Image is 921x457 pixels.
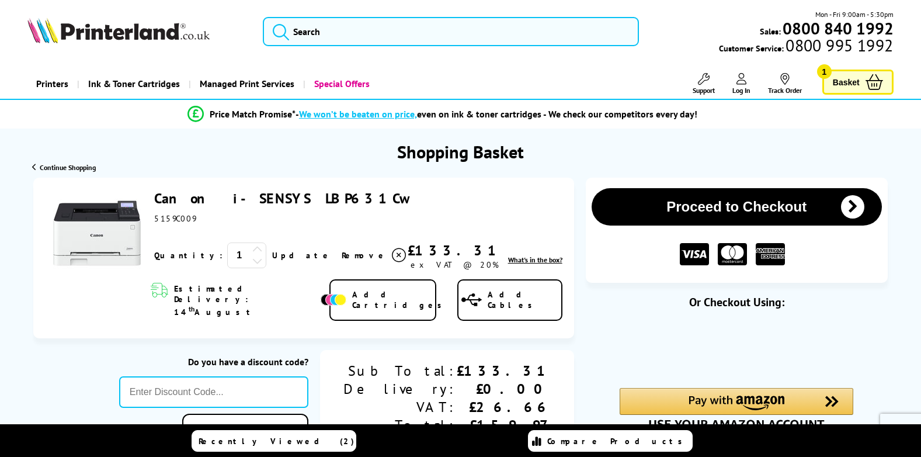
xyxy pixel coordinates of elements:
[620,388,853,429] div: Amazon Pay - Use your Amazon account
[263,17,639,46] input: Search
[321,294,346,306] img: Add Cartridges
[174,283,318,317] span: Estimated Delivery: 14 August
[27,18,210,43] img: Printerland Logo
[210,108,296,120] span: Price Match Promise*
[457,416,551,434] div: £159.97
[343,416,457,434] div: Total:
[592,188,882,226] button: Proceed to Checkout
[528,430,693,452] a: Compare Products
[768,73,802,95] a: Track Order
[119,376,308,408] input: Enter Discount Code...
[822,70,894,95] a: Basket 1
[27,69,77,99] a: Printers
[343,398,457,416] div: VAT:
[732,86,750,95] span: Log In
[547,436,689,446] span: Compare Products
[680,243,709,266] img: VISA
[508,255,562,264] span: What's in the box?
[586,295,888,310] div: Or Checkout Using:
[303,69,378,99] a: Special Offers
[343,362,457,380] div: Sub Total:
[457,362,551,380] div: £133.31
[189,69,303,99] a: Managed Print Services
[40,163,96,172] span: Continue Shopping
[756,243,785,266] img: American Express
[154,189,410,207] a: Canon i-SENSYS LBP631Cw
[32,163,96,172] a: Continue Shopping
[457,398,551,416] div: £26.66
[760,26,781,37] span: Sales:
[88,69,180,99] span: Ink & Toner Cartridges
[199,436,355,446] span: Recently Viewed (2)
[457,380,551,398] div: £0.00
[817,64,832,79] span: 1
[27,18,248,46] a: Printerland Logo
[189,304,194,313] sup: th
[119,356,308,368] div: Do you have a discount code?
[781,23,894,34] a: 0800 840 1992
[693,73,715,95] a: Support
[693,86,715,95] span: Support
[397,140,524,163] h1: Shopping Basket
[342,247,408,264] a: Delete item from your basket
[488,289,561,310] span: Add Cables
[719,40,893,54] span: Customer Service:
[6,104,879,124] li: modal_Promise
[732,73,750,95] a: Log In
[77,69,189,99] a: Ink & Toner Cartridges
[192,430,356,452] a: Recently Viewed (2)
[833,74,860,90] span: Basket
[508,255,562,264] a: lnk_inthebox
[620,328,853,368] iframe: PayPal
[342,250,388,261] span: Remove
[299,108,417,120] span: We won’t be beaten on price,
[352,289,448,310] span: Add Cartridges
[154,213,196,224] span: 5159C009
[296,108,697,120] div: - even on ink & toner cartridges - We check our competitors every day!
[408,241,502,259] div: £133.31
[182,414,308,441] a: Apply
[53,189,141,277] img: Canon i-SENSYS LBP631Cw
[783,18,894,39] b: 0800 840 1992
[815,9,894,20] span: Mon - Fri 9:00am - 5:30pm
[343,380,457,398] div: Delivery:
[272,250,332,261] a: Update
[718,243,747,266] img: MASTER CARD
[411,259,499,270] span: ex VAT @ 20%
[784,40,893,51] span: 0800 995 1992
[154,250,223,261] span: Quantity:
